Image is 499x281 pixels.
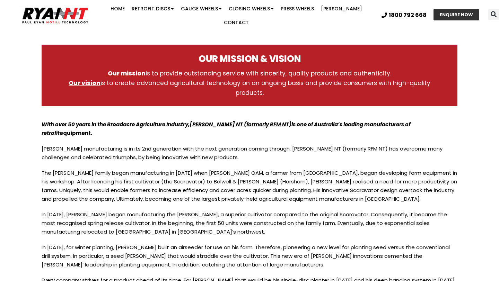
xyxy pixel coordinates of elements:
[55,53,444,69] h3: OUR MISSION & VISION
[220,16,252,29] a: Contact
[177,2,225,16] a: Gauge Wheels
[42,243,457,276] p: In [DATE], for winter planting, [PERSON_NAME] built an airseeder for use on his farm. Therefore, ...
[108,69,391,78] span: is to provide outstanding service with sincerity, quality products and authenticity.
[42,144,457,169] p: [PERSON_NAME] manufacturing is in its 2nd generation with the next generation coming through. [PE...
[69,79,430,97] span: is to create advanced agricultural technology on an ongoing basis and provide consumers with high...
[317,2,366,16] a: [PERSON_NAME]
[108,69,146,78] u: Our mission
[389,12,427,18] span: 1800 792 668
[42,169,457,210] p: The [PERSON_NAME] family began manufacturing in [DATE] when [PERSON_NAME] OAM, a farmer from [GEO...
[128,2,177,16] a: Retrofit Discs
[60,129,92,137] strong: equipment.
[434,9,479,20] a: ENQUIRE NOW
[97,2,376,29] nav: Menu
[42,210,457,243] p: In [DATE], [PERSON_NAME] began manufacturing the [PERSON_NAME], a superior cultivator compared to...
[107,2,128,16] a: Home
[382,12,427,18] a: 1800 792 668
[69,79,100,87] u: Our vision
[440,12,473,17] span: ENQUIRE NOW
[190,121,291,128] a: [PERSON_NAME] NT (formerly RFM NT)
[277,2,317,16] a: Press Wheels
[21,5,90,26] img: Ryan NT logo
[42,121,190,128] strong: With over 50 years in the Broadacre Agriculture Industry,
[225,2,277,16] a: Closing Wheels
